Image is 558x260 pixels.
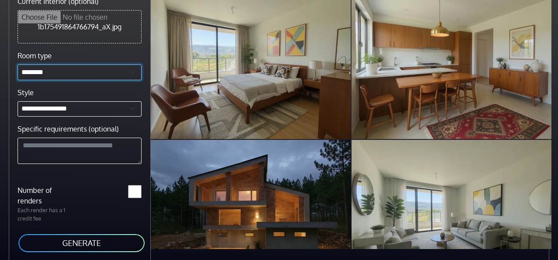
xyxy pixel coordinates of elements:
button: GENERATE [18,233,146,253]
label: Specific requirements (optional) [18,124,119,134]
label: Room type [18,50,52,61]
label: Style [18,87,34,98]
label: Number of renders [12,185,79,206]
p: Each render has a 1 credit fee [12,206,79,223]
